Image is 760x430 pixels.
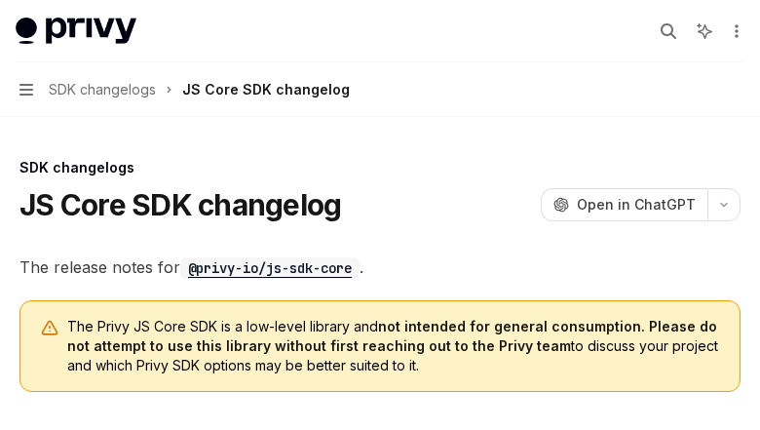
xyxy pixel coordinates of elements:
button: Open in ChatGPT [541,188,707,221]
button: More actions [725,18,744,45]
span: The release notes for . [19,254,741,281]
img: light logo [16,18,136,45]
h1: JS Core SDK changelog [19,187,341,222]
code: @privy-io/js-sdk-core [180,257,360,279]
svg: Warning [40,319,59,338]
span: The Privy JS Core SDK is a low-level library and to discuss your project and which Privy SDK opti... [67,317,720,375]
span: SDK changelogs [49,78,156,101]
span: Open in ChatGPT [577,195,696,215]
div: SDK changelogs [19,158,741,177]
strong: not intended for general consumption. Please do not attempt to use this library without first rea... [67,318,717,354]
div: JS Core SDK changelog [182,78,350,101]
a: @privy-io/js-sdk-core [180,257,360,277]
